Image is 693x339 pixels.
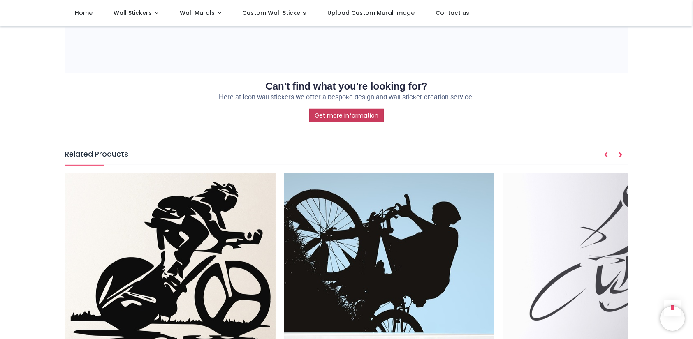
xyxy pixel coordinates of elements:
[65,93,628,102] p: Here at Icon wall stickers we offer a bespoke design and wall sticker creation service.
[65,149,628,165] h5: Related Products
[598,148,613,162] button: Prev
[242,9,306,17] span: Custom Wall Stickers
[613,148,628,162] button: Next
[327,9,415,17] span: Upload Custom Mural Image
[309,109,384,123] a: Get more information
[660,306,685,331] iframe: Brevo live chat
[65,79,628,93] h2: Can't find what you're looking for?
[75,9,93,17] span: Home
[436,9,469,17] span: Contact us
[114,9,152,17] span: Wall Stickers
[180,9,215,17] span: Wall Murals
